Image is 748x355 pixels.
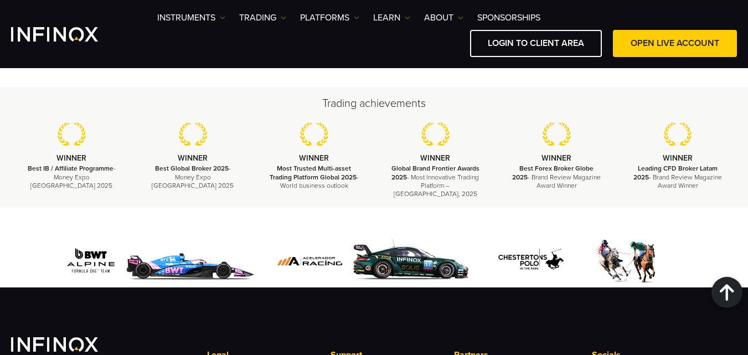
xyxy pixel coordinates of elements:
a: ABOUT [424,11,463,24]
p: - Money Expo [GEOGRAPHIC_DATA] 2025 [146,164,240,190]
a: INFINOX Logo [11,27,124,42]
a: Learn [373,11,410,24]
strong: Best Global Broker 2025 [155,164,229,172]
h2: Trading achievements [11,96,737,111]
strong: WINNER [56,153,86,163]
strong: Best Forex Broker Globe 2025 [512,164,594,181]
a: OPEN LIVE ACCOUNT [613,30,737,57]
strong: Leading CFD Broker Latam 2025 [633,164,718,181]
a: LOGIN TO CLIENT AREA [470,30,602,57]
strong: Most Trusted Multi-asset Trading Platform Global 2025 [270,164,357,181]
p: - Brand Review Magazine Award Winner [510,164,603,190]
strong: WINNER [178,153,208,163]
p: - Most Innovative Trading Platform – [GEOGRAPHIC_DATA], 2025 [389,164,482,198]
a: TRADING [239,11,286,24]
a: PLATFORMS [300,11,359,24]
strong: Global Brand Frontier Awards 2025 [391,164,479,181]
strong: WINNER [541,153,571,163]
a: SPONSORSHIPS [477,11,540,24]
strong: WINNER [299,153,329,163]
a: Instruments [157,11,225,24]
strong: Best IB / Affiliate Programme [28,164,114,172]
p: - Money Expo [GEOGRAPHIC_DATA] 2025 [25,164,118,190]
strong: WINNER [663,153,693,163]
strong: WINNER [420,153,450,163]
p: - Brand Review Magazine Award Winner [631,164,725,190]
p: - World business outlook [267,164,361,190]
